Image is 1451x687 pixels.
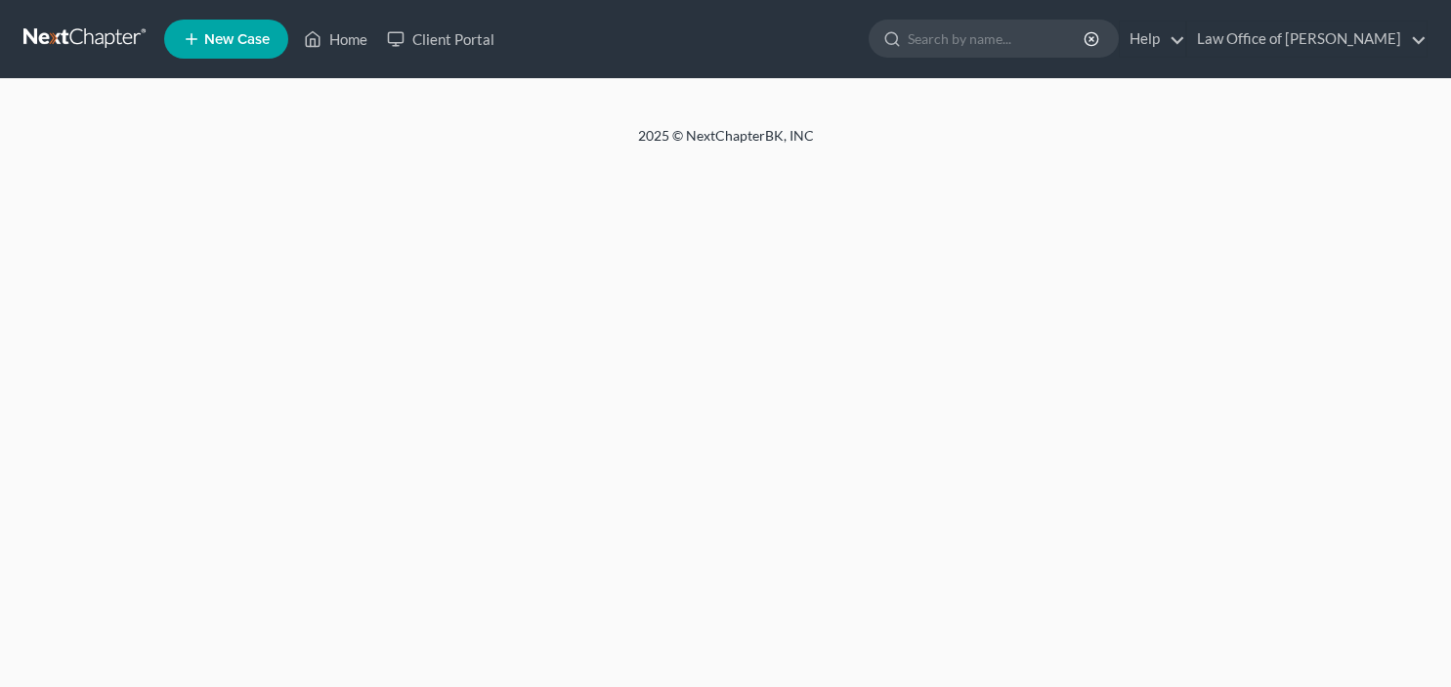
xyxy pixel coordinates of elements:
[169,126,1283,161] div: 2025 © NextChapterBK, INC
[1120,21,1185,57] a: Help
[204,32,270,47] span: New Case
[908,21,1087,57] input: Search by name...
[377,21,504,57] a: Client Portal
[1187,21,1427,57] a: Law Office of [PERSON_NAME]
[294,21,377,57] a: Home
